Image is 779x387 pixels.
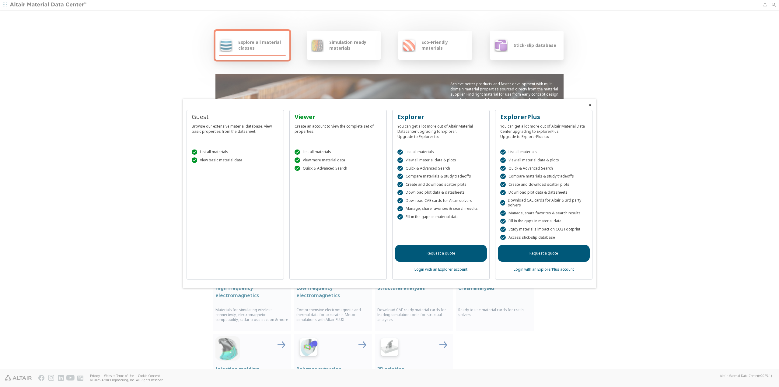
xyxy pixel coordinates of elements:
[500,174,506,179] div: 
[295,157,382,163] div: View more material data
[397,174,484,179] div: Compare materials & study tradeoffs
[588,103,592,107] button: Close
[397,150,484,155] div: List all materials
[500,227,587,232] div: Study material's impact on CO2 Footprint
[192,121,279,134] div: Browse our extensive material database, view basic properties from the datasheet.
[397,214,403,220] div: 
[500,219,506,224] div: 
[295,113,382,121] div: Viewer
[295,166,382,171] div: Quick & Advanced Search
[500,174,587,179] div: Compare materials & study tradeoffs
[397,174,403,179] div: 
[397,157,484,163] div: View all material data & plots
[500,210,587,216] div: Manage, share favorites & search results
[395,245,487,262] a: Request a quote
[295,150,382,155] div: List all materials
[295,121,382,134] div: Create an account to view the complete set of properties.
[500,198,587,208] div: Download CAE cards for Altair & 3rd party solvers
[192,157,279,163] div: View basic material data
[500,210,506,216] div: 
[500,190,506,195] div: 
[500,235,506,240] div: 
[414,267,467,272] a: Login with an Explorer account
[397,206,484,212] div: Manage, share favorites & search results
[500,190,587,195] div: Download plot data & datasheets
[397,206,403,212] div: 
[500,157,506,163] div: 
[397,198,403,203] div: 
[397,166,484,171] div: Quick & Advanced Search
[500,157,587,163] div: View all material data & plots
[397,182,403,187] div: 
[397,182,484,187] div: Create and download scatter plots
[397,113,484,121] div: Explorer
[514,267,574,272] a: Login with an ExplorerPlus account
[397,190,484,195] div: Download plot data & datasheets
[397,150,403,155] div: 
[500,150,587,155] div: List all materials
[397,157,403,163] div: 
[500,113,587,121] div: ExplorerPlus
[500,182,506,187] div: 
[500,200,505,206] div: 
[500,166,587,171] div: Quick & Advanced Search
[192,113,279,121] div: Guest
[500,235,587,240] div: Access stick-slip database
[397,198,484,203] div: Download CAE cards for Altair solvers
[500,227,506,232] div: 
[500,219,587,224] div: Fill in the gaps in material data
[192,150,279,155] div: List all materials
[397,121,484,139] div: You can get a lot more out of Altair Material Datacenter upgrading to Explorer. Upgrade to Explor...
[500,166,506,171] div: 
[397,190,403,195] div: 
[192,157,197,163] div: 
[295,150,300,155] div: 
[500,150,506,155] div: 
[500,121,587,139] div: You can get a lot more out of Altair Material Data Center upgrading to ExplorerPlus. Upgrade to E...
[295,157,300,163] div: 
[397,214,484,220] div: Fill in the gaps in material data
[192,150,197,155] div: 
[500,182,587,187] div: Create and download scatter plots
[295,166,300,171] div: 
[498,245,590,262] a: Request a quote
[397,166,403,171] div: 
